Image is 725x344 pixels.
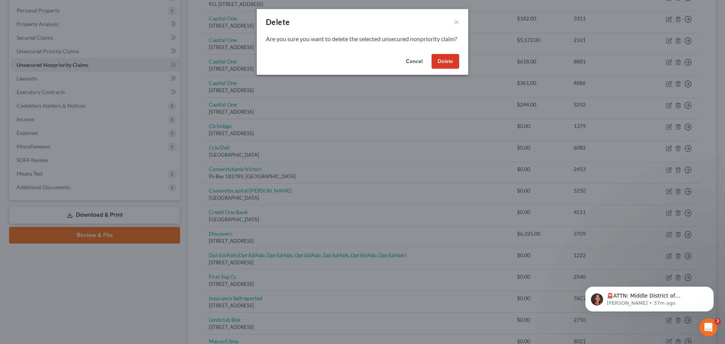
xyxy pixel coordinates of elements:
button: Cancel [400,54,429,69]
button: Delete [432,54,459,69]
p: Are you sure you want to delete the selected unsecured nonpriority claim? [266,35,459,43]
div: Delete [266,17,290,27]
span: 2 [715,318,721,324]
iframe: Intercom notifications message [574,271,725,324]
button: × [454,17,459,26]
iframe: Intercom live chat [699,318,717,336]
